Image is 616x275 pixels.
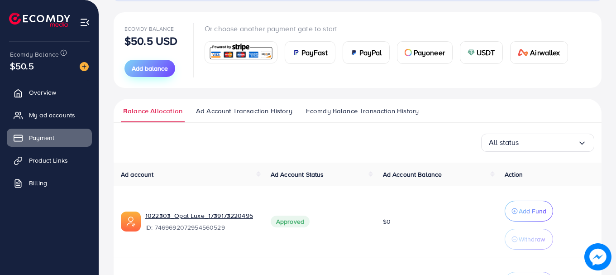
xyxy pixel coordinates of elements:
span: Ecomdy Balance [124,25,174,33]
img: image [80,62,89,71]
span: Ecomdy Balance [10,50,59,59]
img: ic-ads-acc.e4c84228.svg [121,212,141,232]
input: Search for option [519,135,578,150]
img: logo [9,13,70,27]
span: Add balance [132,64,168,73]
span: $50.5 [10,59,34,72]
img: card [518,49,529,56]
span: PayFast [301,47,328,58]
span: Airwallex [530,47,560,58]
img: card [405,49,412,56]
span: Billing [29,179,47,188]
a: Overview [7,83,92,101]
a: Billing [7,174,92,192]
img: card [350,49,358,56]
div: Search for option [481,134,594,152]
a: My ad accounts [7,106,92,124]
button: Withdraw [505,229,553,250]
button: Add balance [124,60,175,77]
p: Withdraw [519,234,545,245]
a: Product Links [7,151,92,169]
span: Ad Account Transaction History [196,106,292,116]
span: Product Links [29,156,68,165]
div: <span class='underline'>1022303_Opal Luxe_1739173220495</span></br>7469692072954560529 [145,211,256,232]
img: card [208,43,274,62]
a: cardUSDT [460,41,503,64]
span: Action [505,170,523,179]
span: Ad account [121,170,154,179]
span: Ad Account Balance [383,170,442,179]
span: All status [489,135,519,150]
img: card [292,49,300,56]
span: Overview [29,88,56,97]
a: cardPayPal [343,41,390,64]
span: Balance Allocation [123,106,182,116]
span: PayPal [359,47,382,58]
span: $0 [383,217,391,226]
p: Add Fund [519,206,546,217]
span: Payoneer [414,47,445,58]
span: USDT [477,47,495,58]
span: Payment [29,133,54,142]
span: ID: 7469692072954560529 [145,223,256,232]
p: Or choose another payment gate to start [205,23,575,34]
span: Ecomdy Balance Transaction History [306,106,419,116]
img: card [468,49,475,56]
a: card [205,41,277,63]
button: Add Fund [505,201,553,222]
span: Approved [271,216,310,227]
img: image [584,243,611,270]
span: Ad Account Status [271,170,324,179]
p: $50.5 USD [124,35,177,46]
a: cardAirwallex [510,41,568,64]
a: cardPayFast [285,41,335,64]
img: menu [80,17,90,28]
a: cardPayoneer [397,41,453,64]
a: 1022303_Opal Luxe_1739173220495 [145,211,256,220]
span: My ad accounts [29,111,75,120]
a: Payment [7,129,92,147]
